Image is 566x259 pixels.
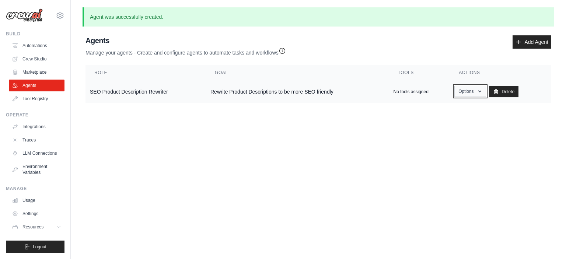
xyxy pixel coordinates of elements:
[83,7,554,27] p: Agent was successfully created.
[9,161,64,178] a: Environment Variables
[489,86,519,97] a: Delete
[9,147,64,159] a: LLM Connections
[6,112,64,118] div: Operate
[85,65,206,80] th: Role
[9,208,64,220] a: Settings
[450,65,551,80] th: Actions
[9,40,64,52] a: Automations
[9,93,64,105] a: Tool Registry
[394,89,429,95] p: No tools assigned
[206,65,389,80] th: Goal
[9,195,64,206] a: Usage
[33,244,46,250] span: Logout
[22,224,43,230] span: Resources
[454,86,486,97] button: Options
[6,31,64,37] div: Build
[389,65,450,80] th: Tools
[9,221,64,233] button: Resources
[85,35,286,46] h2: Agents
[206,80,389,104] td: Rewrite Product Descriptions to be more SEO friendly
[6,186,64,192] div: Manage
[9,134,64,146] a: Traces
[6,8,43,22] img: Logo
[513,35,551,49] a: Add Agent
[85,80,206,104] td: SEO Product Description Rewriter
[6,241,64,253] button: Logout
[9,121,64,133] a: Integrations
[9,66,64,78] a: Marketplace
[85,46,286,56] p: Manage your agents - Create and configure agents to automate tasks and workflows
[9,53,64,65] a: Crew Studio
[9,80,64,91] a: Agents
